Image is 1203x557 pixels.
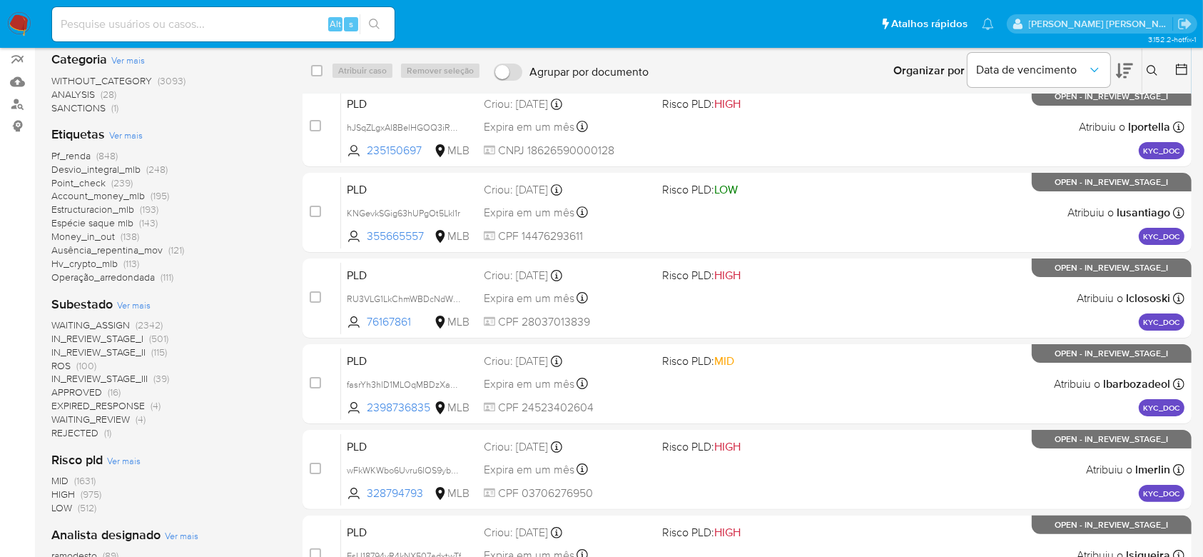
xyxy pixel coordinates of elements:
[1177,16,1192,31] a: Sair
[1029,17,1173,31] p: andrea.asantos@mercadopago.com.br
[891,16,968,31] span: Atalhos rápidos
[349,17,353,31] span: s
[52,15,395,34] input: Pesquise usuários ou casos...
[1148,34,1196,45] span: 3.152.2-hotfix-1
[982,18,994,30] a: Notificações
[330,17,341,31] span: Alt
[360,14,389,34] button: search-icon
